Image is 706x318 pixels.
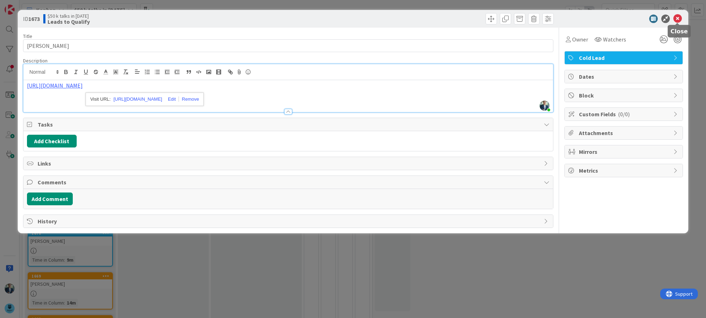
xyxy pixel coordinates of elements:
button: Add Checklist [27,135,77,147]
span: Cold Lead [579,54,670,62]
span: Description [23,57,48,64]
a: [URL][DOMAIN_NAME] [27,82,83,89]
span: Watchers [603,35,626,44]
span: Mirrors [579,147,670,156]
button: Add Comment [27,193,73,205]
img: pOu5ulPuOl6OOpGbiWwolM69nWMwQGHi.jpeg [540,101,549,111]
b: 1673 [28,15,40,22]
span: Comments [38,178,541,186]
span: Block [579,91,670,100]
h5: Close [671,28,688,35]
a: [URL][DOMAIN_NAME] [114,95,162,104]
b: Leads to Qualify [48,19,90,24]
input: type card name here... [23,39,554,52]
span: Metrics [579,166,670,175]
span: ( 0/0 ) [618,111,630,118]
span: Dates [579,72,670,81]
label: Title [23,33,32,39]
span: Tasks [38,120,541,129]
span: $50 k talks in [DATE] [48,13,90,19]
span: Attachments [579,129,670,137]
span: Owner [572,35,588,44]
span: Links [38,159,541,168]
span: ID [23,15,40,23]
span: Support [15,1,32,10]
span: Custom Fields [579,110,670,118]
span: History [38,217,541,225]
